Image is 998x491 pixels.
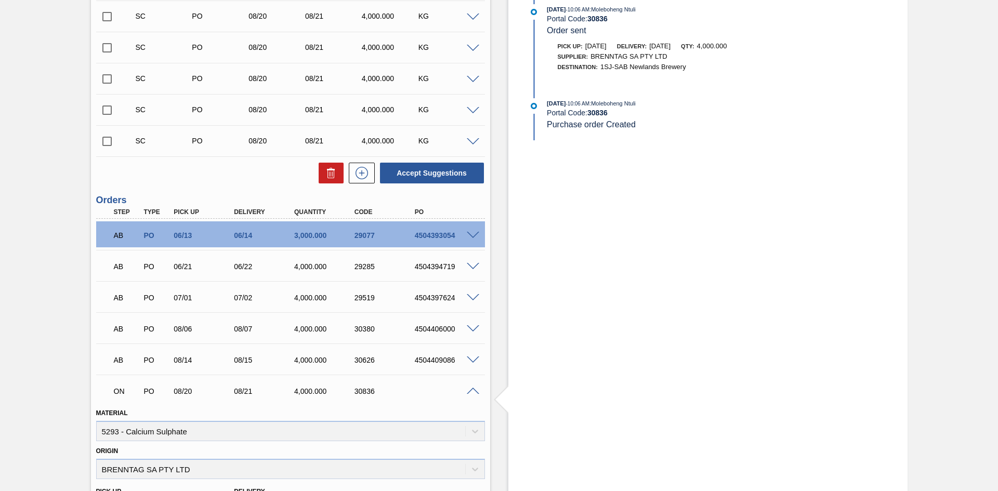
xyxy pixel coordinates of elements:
div: Purchase order [141,262,172,271]
div: 08/21/2025 [303,137,365,145]
p: AB [114,356,140,364]
div: Purchase order [141,294,172,302]
div: Awaiting Pick Up [111,349,142,371]
div: Type [141,208,172,216]
div: 08/20/2025 [246,105,309,114]
div: Portal Code: [547,15,794,23]
div: KG [416,105,479,114]
div: Suggestion Created [133,12,196,20]
div: Suggestion Created [133,74,196,83]
div: 3,000.000 [292,231,359,240]
div: Awaiting Pick Up [111,224,142,247]
div: 08/21/2025 [231,387,299,395]
p: AB [114,294,140,302]
div: 30626 [352,356,419,364]
div: 29077 [352,231,419,240]
div: Suggestion Created [133,43,196,51]
div: Code [352,208,419,216]
div: 4,000.000 [292,325,359,333]
div: 4,000.000 [359,137,422,145]
div: Portal Code: [547,109,794,117]
div: 29285 [352,262,419,271]
span: BRENNTAG SA PTY LTD [590,52,667,60]
p: AB [114,262,140,271]
div: 29519 [352,294,419,302]
h3: Orders [96,195,485,206]
div: 4504394719 [412,262,480,271]
div: 4504393054 [412,231,480,240]
div: 07/02/2025 [231,294,299,302]
div: 4,000.000 [292,356,359,364]
span: Purchase order Created [547,120,636,129]
div: 08/15/2025 [231,356,299,364]
div: 08/20/2025 [246,137,309,145]
div: 08/20/2025 [246,74,309,83]
div: 4,000.000 [359,12,422,20]
div: 30836 [352,387,419,395]
span: [DATE] [547,100,566,107]
span: Supplier: [558,54,588,60]
span: Order sent [547,26,586,35]
span: : Moleboheng Ntuli [589,6,636,12]
div: 4504409086 [412,356,480,364]
div: 30380 [352,325,419,333]
div: Purchase order [141,231,172,240]
div: KG [416,43,479,51]
div: Step [111,208,142,216]
div: 08/21/2025 [303,12,365,20]
span: Destination: [558,64,598,70]
span: Qty: [681,43,694,49]
div: 08/07/2025 [231,325,299,333]
span: Delivery: [617,43,647,49]
p: ON [114,387,140,395]
span: - 10:06 AM [566,101,590,107]
div: 06/22/2025 [231,262,299,271]
div: 06/13/2025 [171,231,239,240]
div: 08/21/2025 [303,105,365,114]
span: - 10:06 AM [566,7,590,12]
div: Quantity [292,208,359,216]
img: atual [531,103,537,109]
div: Pick up [171,208,239,216]
div: 4,000.000 [359,43,422,51]
div: Negotiating Order [111,380,142,403]
div: 08/06/2025 [171,325,239,333]
label: Material [96,409,128,417]
strong: 30836 [587,15,608,23]
div: Accept Suggestions [375,162,485,184]
div: 4504406000 [412,325,480,333]
div: Purchase order [189,43,252,51]
div: Awaiting Pick Up [111,286,142,309]
div: 4,000.000 [359,74,422,83]
div: Purchase order [189,105,252,114]
div: Delivery [231,208,299,216]
div: New suggestion [344,163,375,183]
span: [DATE] [585,42,607,50]
div: 08/20/2025 [246,43,309,51]
div: PO [412,208,480,216]
div: 06/14/2025 [231,231,299,240]
div: Purchase order [141,356,172,364]
div: Purchase order [141,387,172,395]
div: 4,000.000 [292,294,359,302]
span: : Moleboheng Ntuli [589,100,636,107]
div: 06/21/2025 [171,262,239,271]
div: Delete Suggestions [313,163,344,183]
div: 08/21/2025 [303,43,365,51]
span: [DATE] [649,42,671,50]
div: Awaiting Pick Up [111,317,142,340]
div: KG [416,12,479,20]
div: Suggestion Created [133,137,196,145]
span: 4,000.000 [697,42,727,50]
div: KG [416,137,479,145]
label: Origin [96,447,119,455]
div: 08/21/2025 [303,74,365,83]
div: Purchase order [141,325,172,333]
div: Purchase order [189,137,252,145]
div: 07/01/2025 [171,294,239,302]
div: 08/20/2025 [246,12,309,20]
div: 4,000.000 [292,262,359,271]
div: 08/20/2025 [171,387,239,395]
span: Pick up: [558,43,583,49]
span: [DATE] [547,6,566,12]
